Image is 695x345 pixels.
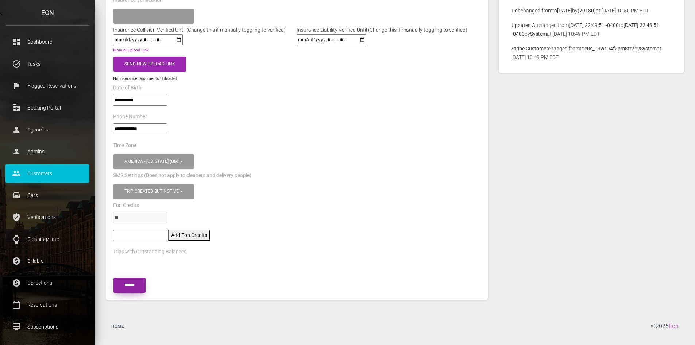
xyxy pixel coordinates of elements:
[5,252,89,270] a: paid Billable
[511,6,671,15] p: changed from to by at [DATE] 10:50 PM EDT
[113,84,142,92] label: Date of Birth
[11,124,84,135] p: Agencies
[5,164,89,183] a: people Customers
[11,234,84,245] p: Cleaning/Late
[113,154,194,169] button: America - New York (GMT -05:00)
[11,212,84,223] p: Verifications
[11,256,84,267] p: Billable
[11,80,84,91] p: Flagged Reservations
[113,172,251,179] label: SMS Settings (Does not apply to cleaners and delivery people)
[11,168,84,179] p: Customers
[511,21,671,38] p: changed from to by at [DATE] 10:49 PM EDT
[11,37,84,47] p: Dashboard
[5,296,89,314] a: calendar_today Reservations
[5,274,89,292] a: paid Collections
[11,321,84,332] p: Subscriptions
[113,48,149,53] a: Manual Upload Link
[5,99,89,117] a: corporate_fare Booking Portal
[113,202,139,209] label: Eon Credits
[113,248,186,256] label: Trips with Outstanding Balances
[168,230,210,241] button: Add Eon Credits
[113,113,147,120] label: Phone Number
[5,33,89,51] a: dashboard Dashboard
[113,9,194,24] button: Please select
[669,323,679,330] a: Eon
[5,208,89,226] a: verified_user Verifications
[511,22,537,28] b: Updated At
[557,8,572,14] b: [DATE]
[5,120,89,139] a: person Agencies
[511,44,671,62] p: changed from to by at [DATE] 10:49 PM EDT
[511,8,521,14] b: Dob
[124,158,179,165] div: America - [US_STATE] (GMT -05:00)
[124,188,179,195] div: Trip created but not verified , Customer is verified and trip is set to go
[5,318,89,336] a: card_membership Subscriptions
[5,230,89,248] a: watch Cleaning/Late
[578,8,596,14] b: (79130)
[530,31,547,37] b: System
[569,22,619,28] b: [DATE] 22:49:51 -0400
[11,146,84,157] p: Admins
[113,57,186,72] button: Send New Upload Link
[640,46,657,51] b: System
[5,55,89,73] a: task_alt Tasks
[11,277,84,288] p: Collections
[5,77,89,95] a: flag Flagged Reservations
[124,13,179,19] div: Please select
[11,190,84,201] p: Cars
[113,76,177,81] small: No Insurance Documents Uploaded
[11,102,84,113] p: Booking Portal
[651,317,684,336] div: © 2025
[511,46,548,51] b: Stripe Customer
[113,142,136,149] label: Time Zone
[5,142,89,161] a: person Admins
[11,299,84,310] p: Reservations
[291,26,473,34] div: Insurance Liability Verified Until (Change this if manually toggling to verified)
[108,26,291,34] div: Insurance Collision Verified Until (Change this if manually toggling to verified)
[584,46,634,51] b: cus_T3wrO4f2pmStr7
[11,58,84,69] p: Tasks
[113,184,194,199] button: Trip created but not verified, Customer is verified and trip is set to go
[106,317,130,336] a: Home
[5,186,89,204] a: drive_eta Cars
